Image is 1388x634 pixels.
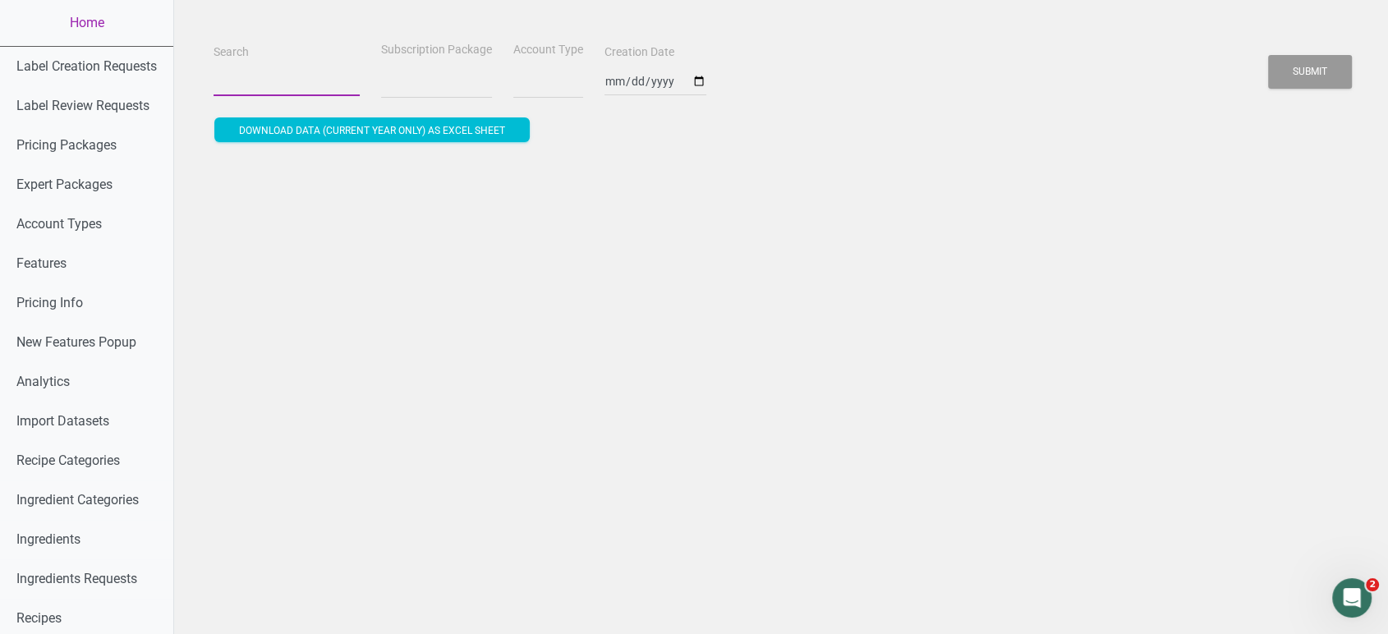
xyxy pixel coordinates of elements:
label: Search [214,44,249,61]
span: Download data (current year only) as excel sheet [239,125,505,136]
label: Subscription Package [381,42,492,58]
span: 2 [1366,578,1379,591]
label: Account Type [513,42,583,58]
button: Download data (current year only) as excel sheet [214,117,530,142]
iframe: Intercom live chat [1332,578,1372,618]
button: Submit [1268,55,1352,89]
label: Creation Date [604,44,674,61]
